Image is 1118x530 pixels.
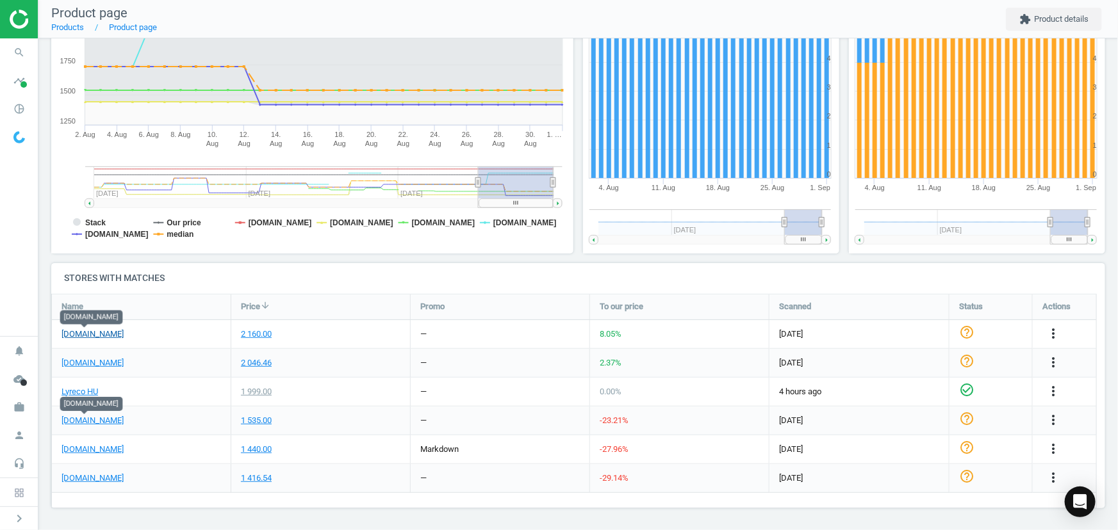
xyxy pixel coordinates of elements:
div: 1 416.54 [241,472,272,484]
text: 0 [1093,170,1097,178]
span: Product page [51,5,127,20]
div: Open Intercom Messenger [1065,486,1096,517]
tspan: 6. Aug [139,131,159,138]
a: [DOMAIN_NAME] [62,415,124,426]
a: [DOMAIN_NAME] [62,472,124,484]
tspan: Our price [167,218,201,227]
tspan: Aug [429,140,442,147]
span: [DATE] [779,357,939,369]
i: more_vert [1046,412,1061,428]
span: [DATE] [779,328,939,340]
span: Status [959,301,983,312]
tspan: 8. Aug [170,131,190,138]
button: more_vert [1046,355,1061,371]
tspan: Stack [85,218,106,227]
tspan: Aug [525,140,538,147]
i: work [7,395,31,419]
span: Name [62,301,83,312]
text: 4 [827,54,831,62]
i: pie_chart_outlined [7,97,31,121]
tspan: Aug [270,140,283,147]
text: 1 [827,141,831,149]
span: 0.00 % [600,387,621,396]
tspan: 11. Aug [917,184,941,191]
span: [DATE] [779,444,939,455]
tspan: 16. [303,131,313,138]
tspan: Aug [397,140,410,147]
i: help_outline [959,440,974,455]
tspan: Aug [302,140,315,147]
tspan: 30. [526,131,536,138]
button: more_vert [1046,383,1061,400]
tspan: [DOMAIN_NAME] [493,218,557,227]
tspan: Aug [365,140,378,147]
button: more_vert [1046,441,1061,458]
tspan: 22. [399,131,408,138]
span: Actions [1042,301,1071,312]
tspan: 10. [208,131,217,138]
a: Products [51,22,84,32]
div: — [420,415,427,426]
tspan: 25. Aug [760,184,784,191]
span: Price [241,301,260,312]
tspan: median [167,230,193,239]
span: -23.21 % [600,415,629,425]
a: Product page [109,22,157,32]
text: 0 [827,170,831,178]
i: more_vert [1046,326,1061,341]
i: more_vert [1046,441,1061,456]
a: [DOMAIN_NAME] [62,357,124,369]
tspan: Aug [493,140,506,147]
span: -27.96 % [600,444,629,454]
tspan: 11. Aug [652,184,675,191]
div: [DOMAIN_NAME] [60,397,123,411]
tspan: [DOMAIN_NAME] [412,218,475,227]
i: more_vert [1046,383,1061,399]
tspan: Aug [238,140,251,147]
i: help_outline [959,353,974,369]
i: arrow_downward [260,300,270,310]
tspan: 4. Aug [865,184,885,191]
button: more_vert [1046,326,1061,342]
i: search [7,40,31,65]
a: Lyreco HU [62,386,98,397]
div: 2 046.46 [241,357,272,369]
span: 4 hours ago [779,386,939,397]
text: 3 [1093,83,1097,91]
button: extensionProduct details [1006,8,1102,31]
tspan: 4. Aug [599,184,619,191]
tspan: 1. … [547,131,562,138]
tspan: [DOMAIN_NAME] [85,230,149,239]
text: 4 [1093,54,1097,62]
tspan: 18. Aug [706,184,730,191]
span: markdown [420,444,459,454]
img: wGWNvw8QSZomAAAAABJRU5ErkJggg== [13,131,25,143]
text: 1250 [60,117,76,125]
i: notifications [7,339,31,363]
button: chevron_right [3,510,35,527]
tspan: 24. [431,131,440,138]
i: check_circle_outline [959,382,974,397]
tspan: 20. [366,131,376,138]
i: chevron_right [12,511,27,526]
text: 2 [827,112,831,120]
span: -29.14 % [600,473,629,483]
span: 2.37 % [600,358,621,367]
tspan: 18. Aug [972,184,996,191]
span: 8.05 % [600,329,621,339]
div: — [420,328,427,340]
a: [DOMAIN_NAME] [62,444,124,455]
tspan: 12. [240,131,249,138]
tspan: 28. [494,131,504,138]
tspan: 14. [271,131,281,138]
text: 1500 [60,87,76,95]
tspan: Aug [206,140,219,147]
div: 2 160.00 [241,328,272,340]
text: 2 [1093,112,1097,120]
tspan: [DOMAIN_NAME] [330,218,393,227]
tspan: 1. Sep [810,184,830,191]
span: Scanned [779,301,811,312]
tspan: 2. Aug [75,131,95,138]
tspan: Aug [334,140,347,147]
i: help_outline [959,469,974,484]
